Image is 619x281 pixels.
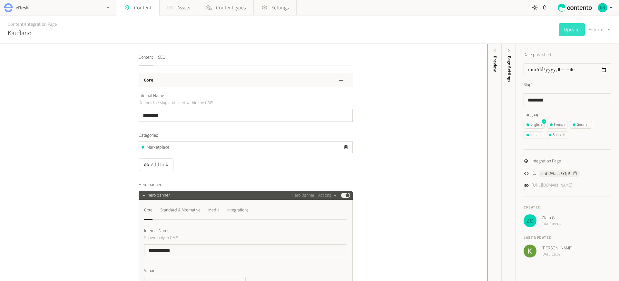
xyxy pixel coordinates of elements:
a: Content [8,21,24,28]
span: [DATE] 16:09 [542,252,573,257]
span: Content types [216,4,246,12]
button: Content [139,54,153,65]
span: Hero Banner [292,192,314,199]
button: c_01JVk...6Y7pR [539,170,580,177]
button: Actions [589,23,611,36]
button: Actions [318,191,337,199]
span: Settings [271,4,289,12]
span: Internal Name [144,228,170,234]
span: / [24,21,25,28]
span: Internal Name [139,92,164,99]
h2: Kaufland [8,28,32,38]
span: Categories [139,132,158,139]
span: c_01JVk...6Y7pR [541,171,570,177]
img: Keelin Terry [524,245,536,257]
button: French [547,121,567,129]
span: Hero banner [139,181,161,188]
a: [URL][DOMAIN_NAME] [532,182,572,189]
button: English [524,121,545,129]
a: Integration Page [25,21,57,28]
h2: eDesk [15,4,29,12]
label: Languages [524,111,611,118]
p: Shown only in CMS [144,234,291,241]
div: Spanish [549,132,565,138]
span: [PERSON_NAME] [542,245,573,252]
div: German [573,122,589,128]
div: Standard & Alternative [160,205,201,215]
label: Slug [524,82,533,88]
span: Marketplace [147,144,169,151]
div: Integrations [227,205,249,215]
button: SEO [158,54,165,65]
img: Nikola Nikolov [598,3,607,12]
button: German [570,121,592,129]
div: Italian [526,132,540,138]
h3: Core [144,77,153,84]
span: Variant [144,267,157,274]
button: Spanish [546,131,568,139]
span: Zlata G [542,215,561,221]
span: Integration Page [532,158,561,165]
span: ID: [532,170,536,177]
span: [DATE] 08:46 [542,221,561,227]
p: Defines the slug and used within the CMS [139,99,285,106]
button: Update [559,23,585,36]
span: Page Settings [506,56,513,82]
label: Date published [524,52,551,58]
img: eDesk [4,3,13,12]
button: Italian [524,131,543,139]
div: Preview [492,56,498,72]
img: Zlata G [524,214,536,227]
button: Add link [139,158,173,171]
div: Core [144,205,152,215]
div: Media [208,205,220,215]
div: English [526,122,542,128]
span: hero banner [148,192,170,199]
h4: Last updated [524,235,611,241]
h4: Created [524,205,611,210]
div: French [550,122,565,128]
